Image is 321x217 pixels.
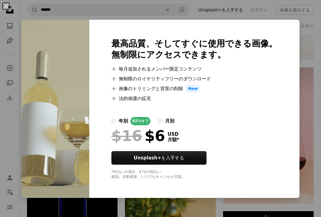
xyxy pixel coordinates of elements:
input: 年別62%オフ [111,119,116,123]
strong: Unsplash+ [134,155,161,161]
span: New [186,85,200,92]
div: *年払いの場合、 $72 が前払い 税別。自動更新。いつでもキャンセル可能。 [111,170,277,179]
li: 画像のトリミングと背景の削除 [111,85,277,92]
div: 年別 [119,117,128,125]
span: $16 [111,128,142,144]
img: premium_photo-1676590905367-12ff693f0afe [21,20,89,198]
div: 月別 [165,117,174,125]
h2: 最高品質、そしてすぐに使用できる画像。 無制限にアクセスできます。 [111,38,277,60]
span: USD [168,131,179,137]
div: $6 [111,128,165,144]
li: 毎月追加されるメンバー限定コンテンツ [111,65,277,73]
input: 月別 [158,119,163,123]
li: 無制限のロイヤリティフリーのダウンロード [111,75,277,82]
button: Unsplash+を入手する [111,151,207,165]
li: 法的保護の拡充 [111,95,277,102]
div: 62% オフ [130,117,150,125]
